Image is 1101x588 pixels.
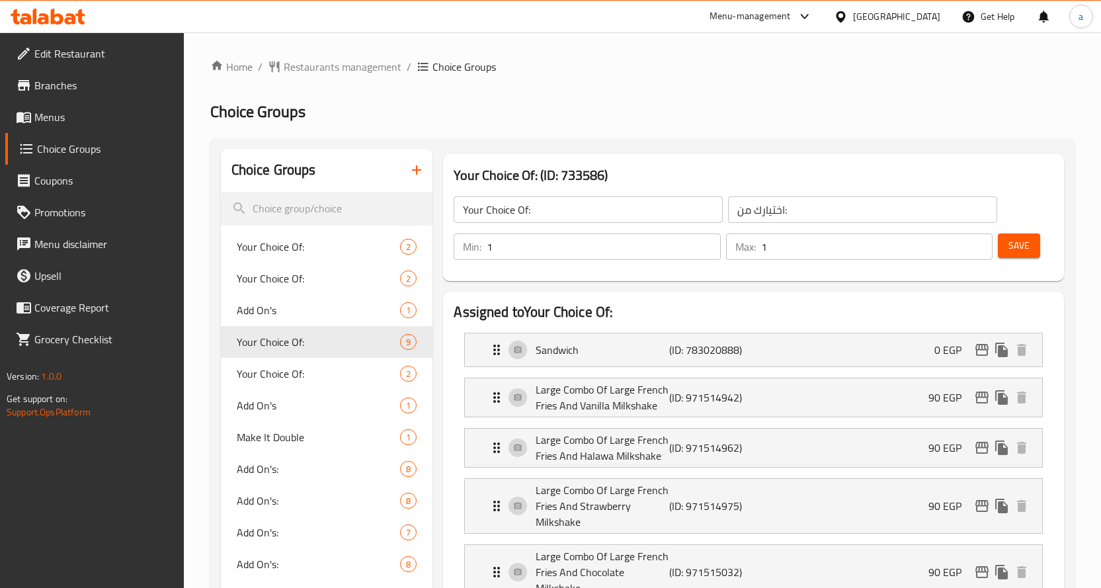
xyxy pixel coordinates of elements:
div: Choices [400,556,417,572]
span: Add On's: [237,556,401,572]
p: (ID: 783020888) [669,342,758,358]
span: Get support on: [7,390,67,407]
p: Min: [463,239,481,255]
a: Branches [5,69,184,101]
div: Choices [400,239,417,255]
span: 1 [401,304,416,317]
span: 7 [401,526,416,539]
span: 8 [401,495,416,507]
div: Add On's:7 [221,517,433,548]
button: delete [1012,340,1032,360]
span: Save [1008,237,1030,254]
div: Choices [400,271,417,286]
span: 2 [401,368,416,380]
div: Expand [465,429,1042,467]
span: 1.0.0 [41,368,61,385]
span: Your Choice Of: [237,271,401,286]
span: Promotions [34,204,173,220]
span: 8 [401,463,416,476]
p: 90 EGP [928,440,972,456]
span: Coupons [34,173,173,189]
div: Choices [400,366,417,382]
button: edit [972,340,992,360]
button: duplicate [992,340,1012,360]
button: edit [972,388,992,407]
h2: Choice Groups [231,160,316,180]
a: Menus [5,101,184,133]
span: Add On's: [237,461,401,477]
li: Expand [454,327,1053,372]
button: edit [972,438,992,458]
nav: breadcrumb [210,59,1075,75]
p: (ID: 971514962) [669,440,758,456]
button: duplicate [992,496,1012,516]
div: Menu-management [710,9,791,24]
span: Add On's: [237,493,401,509]
span: 1 [401,399,416,412]
div: Add On's:8 [221,453,433,485]
button: edit [972,562,992,582]
div: Choices [400,334,417,350]
span: 9 [401,336,416,349]
span: Add On's [237,302,401,318]
input: search [221,192,433,226]
span: Your Choice Of: [237,239,401,255]
span: Make It Double [237,429,401,445]
span: Add On's [237,398,401,413]
div: Choices [400,461,417,477]
span: 2 [401,273,416,285]
span: Choice Groups [37,141,173,157]
li: Expand [454,473,1053,539]
button: delete [1012,496,1032,516]
button: edit [972,496,992,516]
div: Your Choice Of:9 [221,326,433,358]
div: Choices [400,429,417,445]
div: Add On's1 [221,294,433,326]
p: (ID: 971514942) [669,390,758,405]
button: delete [1012,388,1032,407]
div: Expand [465,479,1042,533]
div: Your Choice Of:2 [221,358,433,390]
a: Promotions [5,196,184,228]
span: Coverage Report [34,300,173,315]
span: Menu disclaimer [34,236,173,252]
a: Coverage Report [5,292,184,323]
button: delete [1012,562,1032,582]
span: Your Choice Of: [237,334,401,350]
button: duplicate [992,438,1012,458]
div: Add On's:8 [221,485,433,517]
p: Sandwich [536,342,669,358]
div: Choices [400,398,417,413]
span: Add On's: [237,525,401,540]
li: / [407,59,411,75]
div: Add On's:8 [221,548,433,580]
div: Your Choice Of:2 [221,263,433,294]
div: Choices [400,493,417,509]
span: 2 [401,241,416,253]
div: Make It Double1 [221,421,433,453]
span: Choice Groups [210,97,306,126]
h3: Your Choice Of: (ID: 733586) [454,165,1053,186]
a: Coupons [5,165,184,196]
p: 0 EGP [934,342,972,358]
span: 1 [401,431,416,444]
span: a [1079,9,1083,24]
span: Version: [7,368,39,385]
span: Restaurants management [284,59,401,75]
p: Max: [735,239,756,255]
button: delete [1012,438,1032,458]
h2: Assigned to Your Choice Of: [454,302,1053,322]
a: Menu disclaimer [5,228,184,260]
p: Large Combo Of Large French Fries And Strawberry Milkshake [536,482,669,530]
span: Grocery Checklist [34,331,173,347]
span: Your Choice Of: [237,366,401,382]
span: 8 [401,558,416,571]
button: Save [998,233,1040,258]
span: Upsell [34,268,173,284]
div: Add On's1 [221,390,433,421]
p: 90 EGP [928,390,972,405]
a: Edit Restaurant [5,38,184,69]
a: Support.OpsPlatform [7,403,91,421]
span: Choice Groups [432,59,496,75]
p: 90 EGP [928,498,972,514]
